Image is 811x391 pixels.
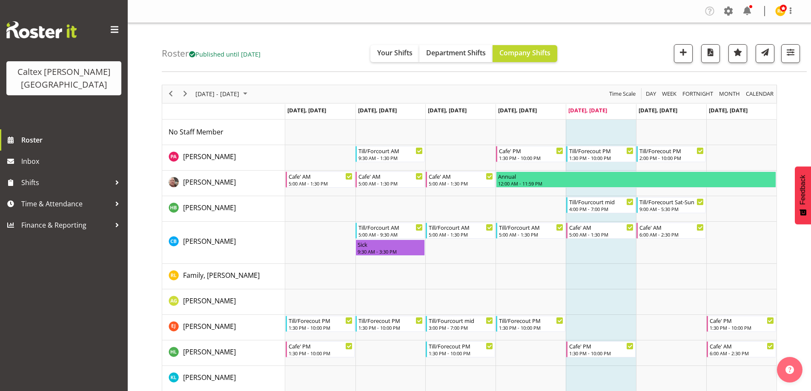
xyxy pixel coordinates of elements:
div: Till/Forcourt AM [358,146,423,155]
div: Braxton, Jeanette"s event - Annual Begin From Thursday, October 9, 2025 at 12:00:00 AM GMT+13:00 ... [496,171,776,188]
div: Cafe' AM [429,172,493,180]
div: 5:00 AM - 1:30 PM [289,180,353,187]
div: Cafe' AM [358,172,423,180]
div: 5:00 AM - 1:30 PM [429,180,493,187]
div: Braxton, Jeanette"s event - Cafe' AM Begin From Monday, October 6, 2025 at 5:00:00 AM GMT+13:00 E... [286,171,355,188]
div: 1:30 PM - 10:00 PM [358,324,423,331]
span: [DATE], [DATE] [358,106,397,114]
span: [PERSON_NAME] [183,347,236,357]
div: October 06 - 12, 2025 [192,85,252,103]
div: 5:00 AM - 1:30 PM [569,231,633,238]
div: 1:30 PM - 10:00 PM [499,154,563,161]
a: [PERSON_NAME] [183,151,236,162]
td: Johns, Erin resource [162,315,285,340]
div: Lewis, Hayden"s event - Cafe' AM Begin From Sunday, October 12, 2025 at 6:00:00 AM GMT+13:00 Ends... [707,341,776,357]
div: 1:30 PM - 10:00 PM [569,350,633,357]
div: Till/Forcourt AM [499,223,563,231]
div: Till/Forcourt AM [358,223,423,231]
div: Caltex [PERSON_NAME][GEOGRAPHIC_DATA] [15,66,113,91]
div: Atherton, Peter"s event - Cafe' PM Begin From Thursday, October 9, 2025 at 1:30:00 PM GMT+13:00 E... [496,146,565,162]
span: calendar [745,88,774,99]
button: Month [745,88,775,99]
span: [PERSON_NAME] [183,177,236,187]
div: Annual [498,172,774,180]
span: No Staff Member [169,127,224,137]
span: Week [661,88,677,99]
div: Till/Forecout PM [499,316,563,325]
div: Bullock, Christopher"s event - Cafe' AM Begin From Saturday, October 11, 2025 at 6:00:00 AM GMT+1... [636,223,706,239]
div: Till/Forecout PM [429,342,493,350]
div: Broome, Heath"s event - Till/Forecourt Sat-Sun Begin From Saturday, October 11, 2025 at 9:00:00 A... [636,197,706,213]
button: Add a new shift [674,44,693,63]
img: Rosterit website logo [6,21,77,38]
td: Bullock, Christopher resource [162,222,285,264]
div: 6:00 AM - 2:30 PM [710,350,774,357]
button: Timeline Week [661,88,678,99]
div: Cafe' PM [289,342,353,350]
span: [PERSON_NAME] [183,296,236,305]
div: Johns, Erin"s event - Till/Forecout PM Begin From Tuesday, October 7, 2025 at 1:30:00 PM GMT+13:0... [355,316,425,332]
div: Atherton, Peter"s event - Till/Forcourt AM Begin From Tuesday, October 7, 2025 at 9:30:00 AM GMT+... [355,146,425,162]
span: [DATE], [DATE] [428,106,467,114]
span: Month [718,88,741,99]
span: [DATE], [DATE] [639,106,677,114]
a: Family, [PERSON_NAME] [183,270,260,280]
span: Time & Attendance [21,197,111,210]
div: Till/Forecout PM [569,146,633,155]
div: Bullock, Christopher"s event - Cafe' AM Begin From Friday, October 10, 2025 at 5:00:00 AM GMT+13:... [566,223,636,239]
span: Feedback [799,175,807,205]
div: 1:30 PM - 10:00 PM [289,350,353,357]
span: [DATE], [DATE] [568,106,607,114]
span: Fortnight [682,88,714,99]
span: Time Scale [608,88,636,99]
button: Highlight an important date within the roster. [728,44,747,63]
img: reece-lewis10949.jpg [775,6,785,16]
div: 1:30 PM - 10:00 PM [499,324,563,331]
div: Till/Forecout PM [639,146,704,155]
div: Cafe' PM [499,146,563,155]
span: [DATE] - [DATE] [195,88,240,99]
div: Johns, Erin"s event - Till/Forecout PM Begin From Thursday, October 9, 2025 at 1:30:00 PM GMT+13:... [496,316,565,332]
div: Broome, Heath"s event - Till/Fourcourt mid Begin From Friday, October 10, 2025 at 4:00:00 PM GMT+... [566,197,636,213]
button: Feedback - Show survey [795,166,811,224]
span: [PERSON_NAME] [183,237,236,246]
span: [PERSON_NAME] [183,322,236,331]
a: [PERSON_NAME] [183,177,236,187]
span: [PERSON_NAME] [183,373,236,382]
span: Company Shifts [499,48,550,57]
div: Cafe' AM [289,172,353,180]
span: [PERSON_NAME] [183,203,236,212]
div: 5:00 AM - 1:30 PM [499,231,563,238]
div: Till/Fourcourt mid [569,197,633,206]
span: Roster [21,134,123,146]
button: Company Shifts [493,45,557,62]
div: 1:30 PM - 10:00 PM [569,154,633,161]
div: Bullock, Christopher"s event - Till/Forcourt AM Begin From Thursday, October 9, 2025 at 5:00:00 A... [496,223,565,239]
div: next period [178,85,192,103]
td: Lewis, Hayden resource [162,340,285,366]
div: Bullock, Christopher"s event - Till/Forcourt AM Begin From Wednesday, October 8, 2025 at 5:00:00 ... [426,223,495,239]
div: Sick [358,240,423,248]
button: Previous [165,88,177,99]
div: Cafe' PM [710,316,774,325]
a: [PERSON_NAME] [183,236,236,246]
div: Cafe' AM [710,342,774,350]
div: 5:00 AM - 1:30 PM [429,231,493,238]
span: Department Shifts [426,48,486,57]
div: Lewis, Hayden"s event - Cafe' PM Begin From Friday, October 10, 2025 at 1:30:00 PM GMT+13:00 Ends... [566,341,636,357]
button: Department Shifts [419,45,493,62]
a: [PERSON_NAME] [183,347,236,357]
td: No Staff Member resource [162,120,285,145]
span: Your Shifts [377,48,413,57]
button: Fortnight [681,88,715,99]
span: [DATE], [DATE] [498,106,537,114]
div: 5:00 AM - 9:30 AM [358,231,423,238]
button: Download a PDF of the roster according to the set date range. [701,44,720,63]
button: Next [180,88,191,99]
div: Bullock, Christopher"s event - Sick Begin From Tuesday, October 7, 2025 at 9:30:00 AM GMT+13:00 E... [355,240,425,256]
td: Braxton, Jeanette resource [162,171,285,196]
div: 4:00 PM - 7:00 PM [569,205,633,212]
div: 9:30 AM - 1:30 PM [358,154,423,161]
button: Time Scale [608,88,637,99]
button: Your Shifts [370,45,419,62]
